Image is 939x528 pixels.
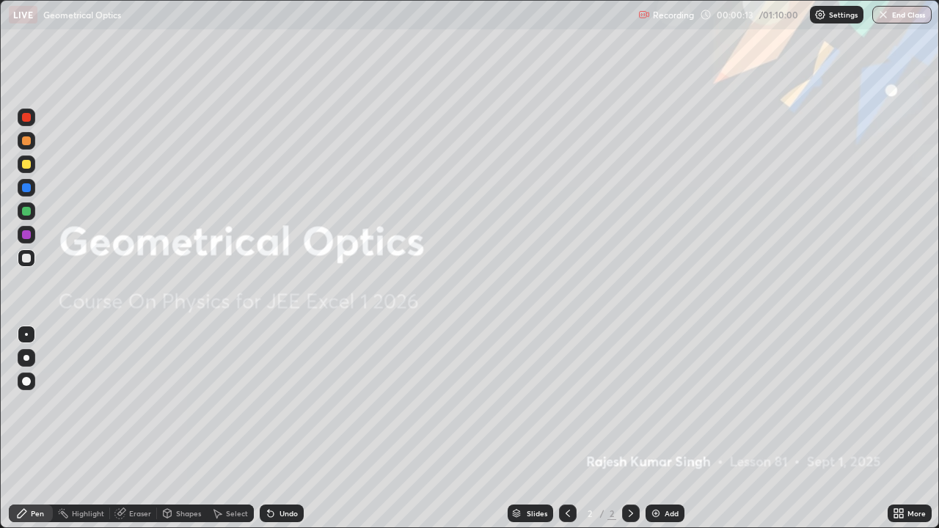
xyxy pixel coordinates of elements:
div: / [600,509,604,518]
div: 2 [607,507,616,520]
div: Add [665,510,679,517]
img: recording.375f2c34.svg [638,9,650,21]
div: Undo [279,510,298,517]
div: 2 [582,509,597,518]
p: Settings [829,11,858,18]
img: class-settings-icons [814,9,826,21]
div: Select [226,510,248,517]
div: Slides [527,510,547,517]
p: LIVE [13,9,33,21]
button: End Class [872,6,932,23]
div: Shapes [176,510,201,517]
div: Eraser [129,510,151,517]
img: add-slide-button [650,507,662,519]
p: Geometrical Optics [43,9,121,21]
div: Pen [31,510,44,517]
p: Recording [653,10,694,21]
div: Highlight [72,510,104,517]
div: More [907,510,926,517]
img: end-class-cross [877,9,889,21]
